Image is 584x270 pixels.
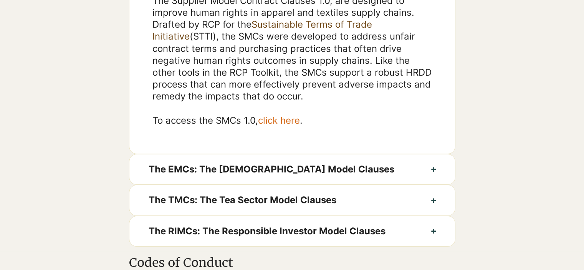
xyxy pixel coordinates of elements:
a: click here [258,115,300,126]
span: The TMCs: The Tea Sector Model Clauses [149,193,412,207]
button: The EMCs: The [DEMOGRAPHIC_DATA] Model Clauses [129,154,455,184]
span: The RIMCs: The Responsible Investor Model Clauses [149,224,412,239]
span: To access the SMCs 1.0, . [152,115,303,126]
span: The EMCs: The [DEMOGRAPHIC_DATA] Model Clauses [149,162,412,177]
button: The RIMCs: The Responsible Investor Model Clauses [129,216,455,246]
button: The TMCs: The Tea Sector Model Clauses [129,185,455,215]
a: Sustainable Terms of Trade Initiative [152,19,372,42]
